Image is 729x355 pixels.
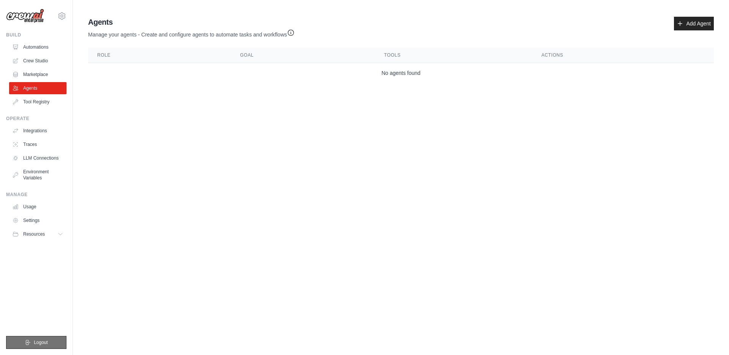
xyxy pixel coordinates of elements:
[9,152,66,164] a: LLM Connections
[9,228,66,240] button: Resources
[88,63,714,83] td: No agents found
[9,138,66,151] a: Traces
[9,55,66,67] a: Crew Studio
[375,48,532,63] th: Tools
[6,32,66,38] div: Build
[6,192,66,198] div: Manage
[9,166,66,184] a: Environment Variables
[9,82,66,94] a: Agents
[231,48,375,63] th: Goal
[9,41,66,53] a: Automations
[9,96,66,108] a: Tool Registry
[6,9,44,23] img: Logo
[6,336,66,349] button: Logout
[34,339,48,345] span: Logout
[532,48,714,63] th: Actions
[88,48,231,63] th: Role
[9,201,66,213] a: Usage
[6,116,66,122] div: Operate
[9,125,66,137] a: Integrations
[9,214,66,227] a: Settings
[23,231,45,237] span: Resources
[88,27,295,38] p: Manage your agents - Create and configure agents to automate tasks and workflows
[9,68,66,81] a: Marketplace
[88,17,295,27] h2: Agents
[674,17,714,30] a: Add Agent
